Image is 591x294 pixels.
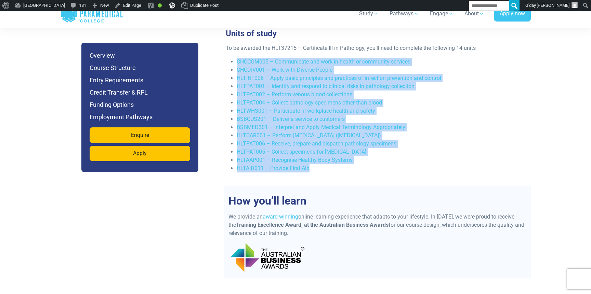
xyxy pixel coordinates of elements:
a: Australian Paramedical College [60,3,123,25]
a: HLTCAR001 – Perform [MEDICAL_DATA] ([MEDICAL_DATA]) [237,132,381,139]
a: HLTAID011 – Provide First Aid [237,165,310,171]
a: HLTWHS001 – Participate in workplace health and safety [237,108,375,114]
a: Pathways [385,4,423,23]
a: BSBCUS201 – Deliver a service to customers [237,116,345,122]
a: HLTPAT002 – Perform venous blood collections [237,91,352,98]
a: HLTPAT006 – Receive, prepare and dispatch pathology specimens [237,140,396,147]
h2: How you’ll learn [224,194,531,207]
strong: Training Excellence Award, at the Australian Business Awards [236,222,389,228]
div: Good [158,3,162,8]
h3: Units of study [222,29,528,39]
a: About [460,4,488,23]
a: HLTPAT004 – Collect pathology specimens other than blood [237,99,382,106]
a: CHCDIV001 – Work with Diverse People [237,67,332,73]
p: We provide an online learning experience that adapts to your lifestyle. In [DATE], we were proud ... [228,213,527,237]
a: HLTAAP001 – Recognise Healthy Body Systems [237,157,353,163]
a: Apply now [494,6,531,22]
a: BSBMED301 – Interpret and Apply Medical Terminology Appropriately [237,124,405,130]
a: Engage [426,4,458,23]
a: HLTINF006 – Apply basic principles and practices of infection prevention and control [237,75,441,81]
p: To be awarded the HLT37215 – Certificate III in Pathology, you’ll need to complete the following ... [226,44,524,52]
a: award-winning [263,213,298,220]
a: Study [355,4,383,23]
a: CHCCOM005 – Communicate and work in health or community services [237,58,410,65]
span: [PERSON_NAME] [537,3,569,8]
a: HLTPAT001 – Identify and respond to clinical risks in pathology collection [237,83,415,89]
a: HLTPAT005 – Collect specimens for [MEDICAL_DATA] [237,149,366,155]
